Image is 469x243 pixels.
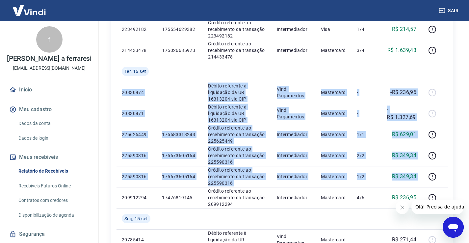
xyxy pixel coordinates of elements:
p: Crédito referente ao recebimento da transação 225590316 [208,146,266,165]
iframe: Botão para abrir a janela de mensagens [443,217,464,238]
p: 225625449 [122,131,151,138]
a: Recebíveis Futuros Online [16,179,91,193]
p: R$ 629,01 [392,131,417,138]
p: Crédito referente ao recebimento da transação 223492182 [208,19,266,39]
a: Disponibilização de agenda [16,208,91,222]
p: Visa [321,26,347,33]
p: - [357,89,376,96]
p: Intermediador [277,173,310,180]
p: R$ 1.639,43 [387,46,416,54]
p: 225590316 [122,152,151,159]
p: 1/4 [357,26,376,33]
span: Ter, 16 set [124,68,146,75]
p: R$ 214,57 [392,25,417,33]
button: Meu cadastro [8,102,91,117]
div: f [36,26,63,53]
p: 2/2 [357,152,376,159]
p: 20830471 [122,110,151,117]
p: Intermediador [277,152,310,159]
p: Vindi Pagamentos [277,107,310,120]
p: [PERSON_NAME] a ferraresi [7,55,92,62]
p: Vindi Pagamentos [277,86,310,99]
a: Início [8,83,91,97]
p: R$ 349,34 [392,152,417,159]
p: Intermediador [277,131,310,138]
p: Crédito referente ao recebimento da transação 209912294 [208,188,266,207]
p: Mastercard [321,152,347,159]
p: R$ 236,95 [392,194,417,202]
p: 1/2 [357,173,376,180]
p: 20785414 [122,236,151,243]
p: 1/1 [357,131,376,138]
a: Dados da conta [16,117,91,130]
p: -R$ 1.327,69 [387,106,416,121]
p: 223492182 [122,26,151,33]
p: Crédito referente ao recebimento da transação 225590316 [208,167,266,186]
p: 209912294 [122,194,151,201]
p: 3/4 [357,47,376,54]
iframe: Fechar mensagem [396,201,409,214]
p: 175554629382 [162,26,197,33]
p: Intermediador [277,26,310,33]
p: Mastercard [321,47,347,54]
p: 225590316 [122,173,151,180]
p: -R$ 236,95 [390,88,416,96]
p: Crédito referente ao recebimento da transação 225625449 [208,125,266,144]
p: Mastercard [321,236,347,243]
p: Mastercard [321,131,347,138]
p: Débito referente à liquidação da UR 16313204 via CIP [208,104,266,123]
p: 4/6 [357,194,376,201]
a: Contratos com credores [16,194,91,207]
span: Olá! Precisa de ajuda? [4,5,55,10]
a: Segurança [8,227,91,241]
p: 175673605164 [162,152,197,159]
p: Crédito referente ao recebimento da transação 214433478 [208,40,266,60]
button: Sair [437,5,461,17]
p: 175026685923 [162,47,197,54]
a: Relatório de Recebíveis [16,164,91,178]
p: Mastercard [321,110,347,117]
p: 175673605164 [162,173,197,180]
p: R$ 349,34 [392,173,417,181]
button: Meus recebíveis [8,150,91,164]
p: - [357,110,376,117]
p: Mastercard [321,89,347,96]
p: [EMAIL_ADDRESS][DOMAIN_NAME] [13,65,86,72]
p: 17476819145 [162,194,197,201]
img: Vindi [8,0,51,20]
p: Débito referente à liquidação da UR 16313204 via CIP [208,83,266,102]
p: Mastercard [321,194,347,201]
span: Seg, 15 set [124,215,148,222]
p: - [357,236,376,243]
p: Mastercard [321,173,347,180]
a: Dados de login [16,132,91,145]
p: Intermediador [277,194,310,201]
p: 20830474 [122,89,151,96]
p: 214433478 [122,47,151,54]
p: Intermediador [277,47,310,54]
p: 175683318243 [162,131,197,138]
iframe: Mensagem da empresa [411,200,464,214]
